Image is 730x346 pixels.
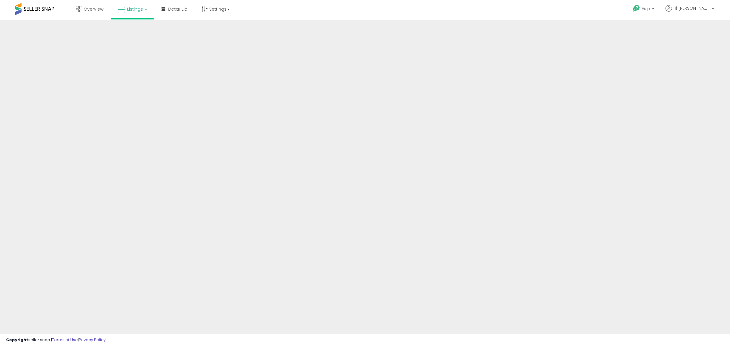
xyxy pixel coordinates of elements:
span: Hi [PERSON_NAME] [673,5,710,11]
span: Overview [84,6,103,12]
span: DataHub [168,6,187,12]
i: Get Help [633,5,640,12]
a: Hi [PERSON_NAME] [666,5,714,19]
span: Listings [127,6,143,12]
span: Help [642,6,650,11]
